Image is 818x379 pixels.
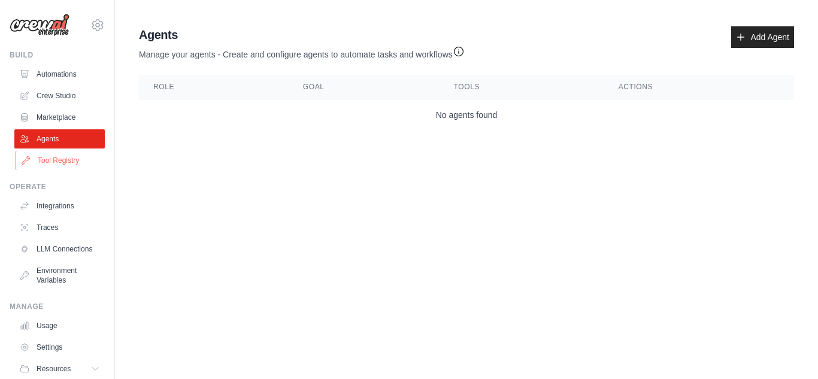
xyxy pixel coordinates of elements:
a: Tool Registry [16,151,106,170]
th: Role [139,75,289,99]
a: Integrations [14,196,105,216]
a: Add Agent [731,26,794,48]
td: No agents found [139,99,794,131]
h2: Agents [139,26,465,43]
div: Build [10,50,105,60]
a: Marketplace [14,108,105,127]
a: Usage [14,316,105,335]
th: Goal [289,75,440,99]
th: Tools [440,75,604,99]
a: Environment Variables [14,261,105,290]
a: LLM Connections [14,239,105,259]
div: Operate [10,182,105,192]
th: Actions [604,75,794,99]
div: Manage [10,302,105,311]
a: Automations [14,65,105,84]
p: Manage your agents - Create and configure agents to automate tasks and workflows [139,43,465,60]
a: Crew Studio [14,86,105,105]
a: Settings [14,338,105,357]
a: Agents [14,129,105,148]
button: Resources [14,359,105,378]
img: Logo [10,14,69,37]
span: Resources [37,364,71,374]
a: Traces [14,218,105,237]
